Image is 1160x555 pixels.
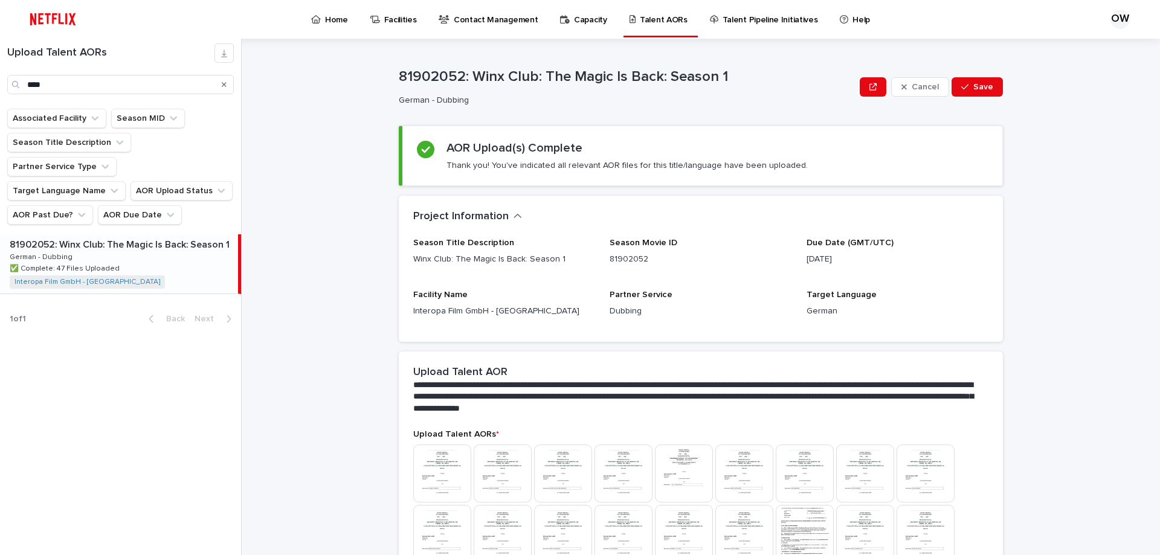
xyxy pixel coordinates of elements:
p: German - Dubbing [10,251,75,261]
p: Interopa Film GmbH - [GEOGRAPHIC_DATA] [413,305,595,318]
p: Thank you! You've indicated all relevant AOR files for this title/language have been uploaded. [446,160,808,171]
span: Partner Service [610,290,672,299]
button: Season MID [111,109,185,128]
button: Project Information [413,210,522,223]
span: Upload Talent AORs [413,430,499,438]
p: [DATE] [807,253,988,266]
button: AOR Past Due? [7,205,93,225]
p: 81902052 [610,253,791,266]
p: 81902052: Winx Club: The Magic Is Back: Season 1 [10,237,232,251]
span: Target Language [807,290,877,299]
input: Search [7,75,234,94]
span: Save [973,83,993,91]
span: Next [195,315,221,323]
div: OW [1110,10,1130,29]
h2: Project Information [413,210,509,223]
h2: AOR Upload(s) Complete [446,141,582,155]
h2: Upload Talent AOR [413,366,507,379]
button: Next [190,313,241,324]
p: Winx Club: The Magic Is Back: Season 1 [413,253,595,266]
p: 81902052: Winx Club: The Magic Is Back: Season 1 [399,68,855,86]
button: Save [952,77,1003,97]
span: Cancel [912,83,939,91]
button: AOR Upload Status [130,181,233,201]
button: Partner Service Type [7,157,117,176]
span: Back [159,315,185,323]
span: Due Date (GMT/UTC) [807,239,894,247]
img: ifQbXi3ZQGMSEF7WDB7W [24,7,82,31]
a: Interopa Film GmbH - [GEOGRAPHIC_DATA] [14,278,160,286]
button: Target Language Name [7,181,126,201]
h1: Upload Talent AORs [7,47,214,60]
button: Back [139,313,190,324]
span: Season Movie ID [610,239,677,247]
button: Season Title Description [7,133,131,152]
p: Dubbing [610,305,791,318]
span: Season Title Description [413,239,514,247]
button: Associated Facility [7,109,106,128]
button: AOR Due Date [98,205,182,225]
p: German - Dubbing [399,95,850,106]
span: Facility Name [413,290,468,299]
button: Cancel [891,77,949,97]
p: German [807,305,988,318]
p: ✅ Complete: 47 Files Uploaded [10,262,122,273]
